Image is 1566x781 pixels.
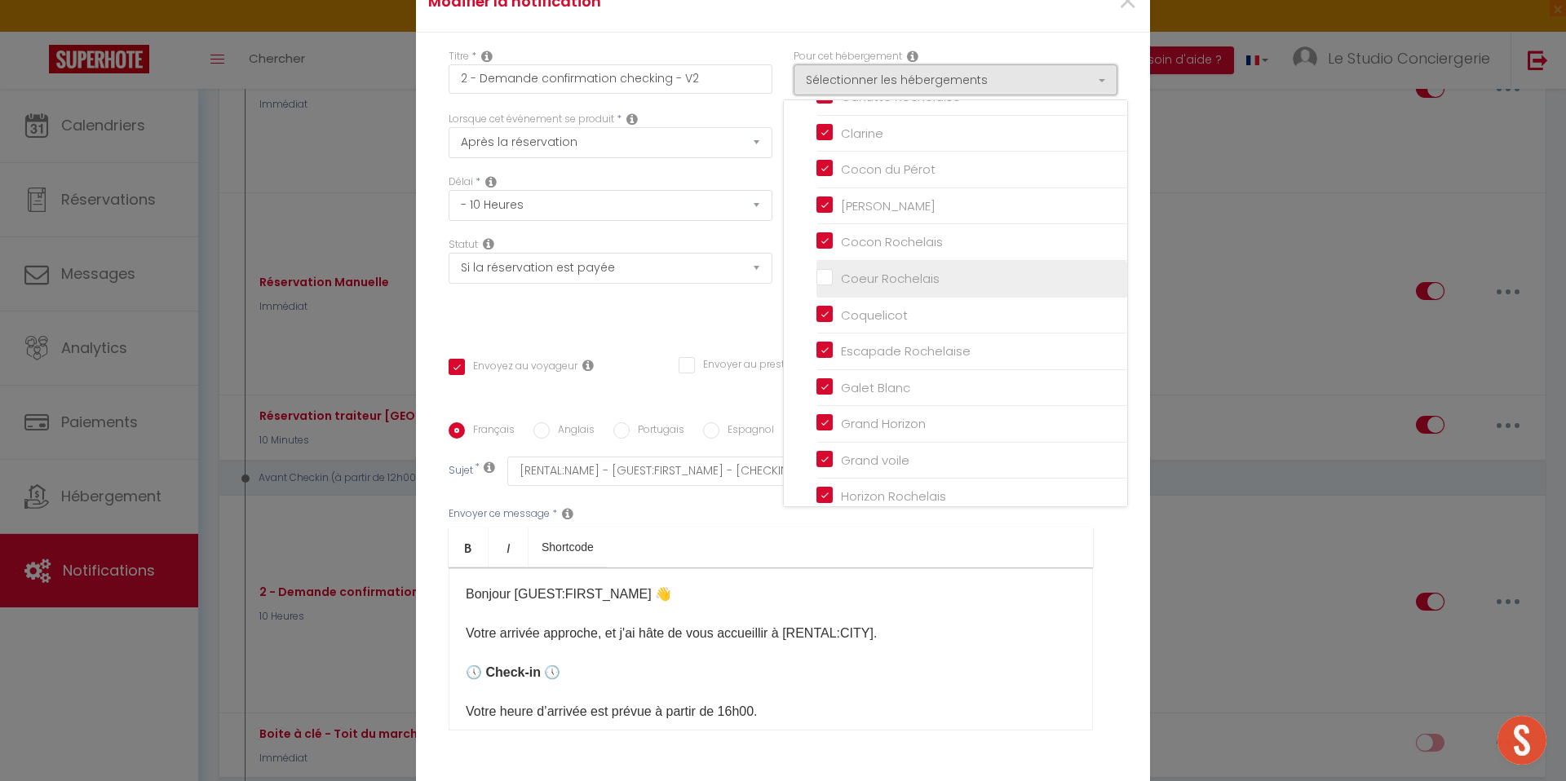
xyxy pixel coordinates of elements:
[841,379,910,396] span: Galet Blanc
[449,527,489,567] a: Bold
[626,113,638,126] i: Event Occur
[550,422,595,440] label: Anglais
[26,26,39,39] img: logo_orange.svg
[841,197,936,214] span: [PERSON_NAME]
[529,527,607,567] a: Shortcode
[466,665,560,679] b: 🕔 Check-in 🕔​
[1497,716,1546,765] div: Ouvrir le chat
[484,461,495,474] i: Subject
[449,463,473,480] label: Sujet
[562,507,573,520] i: Message
[841,270,940,287] span: Coeur Rochelais
[907,50,918,63] i: This Rental
[719,422,774,440] label: Espagnol
[481,50,493,63] i: Title
[465,422,515,440] label: Français
[489,527,529,567] a: Italic
[485,175,497,188] i: Action Time
[449,237,478,253] label: Statut
[66,95,79,108] img: tab_domain_overview_orange.svg
[630,422,684,440] label: Portugais
[449,112,614,127] label: Lorsque cet événement se produit
[582,359,594,372] i: Envoyer au voyageur
[449,174,473,190] label: Délai
[185,95,198,108] img: tab_keywords_by_traffic_grey.svg
[841,307,908,324] span: Coquelicot
[84,96,126,107] div: Domaine
[794,64,1117,95] button: Sélectionner les hébergements
[42,42,184,55] div: Domaine: [DOMAIN_NAME]
[46,26,80,39] div: v 4.0.25
[841,452,909,469] span: Grand voile
[26,42,39,55] img: website_grey.svg
[483,237,494,250] i: Booking status
[203,96,250,107] div: Mots-clés
[794,49,902,64] label: Pour cet hébergement
[449,567,1093,730] div: Bonjour [GUEST:FIRST_NAME] 👋
[449,506,550,522] label: Envoyer ce message
[841,125,883,142] span: Clarine
[449,49,469,64] label: Titre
